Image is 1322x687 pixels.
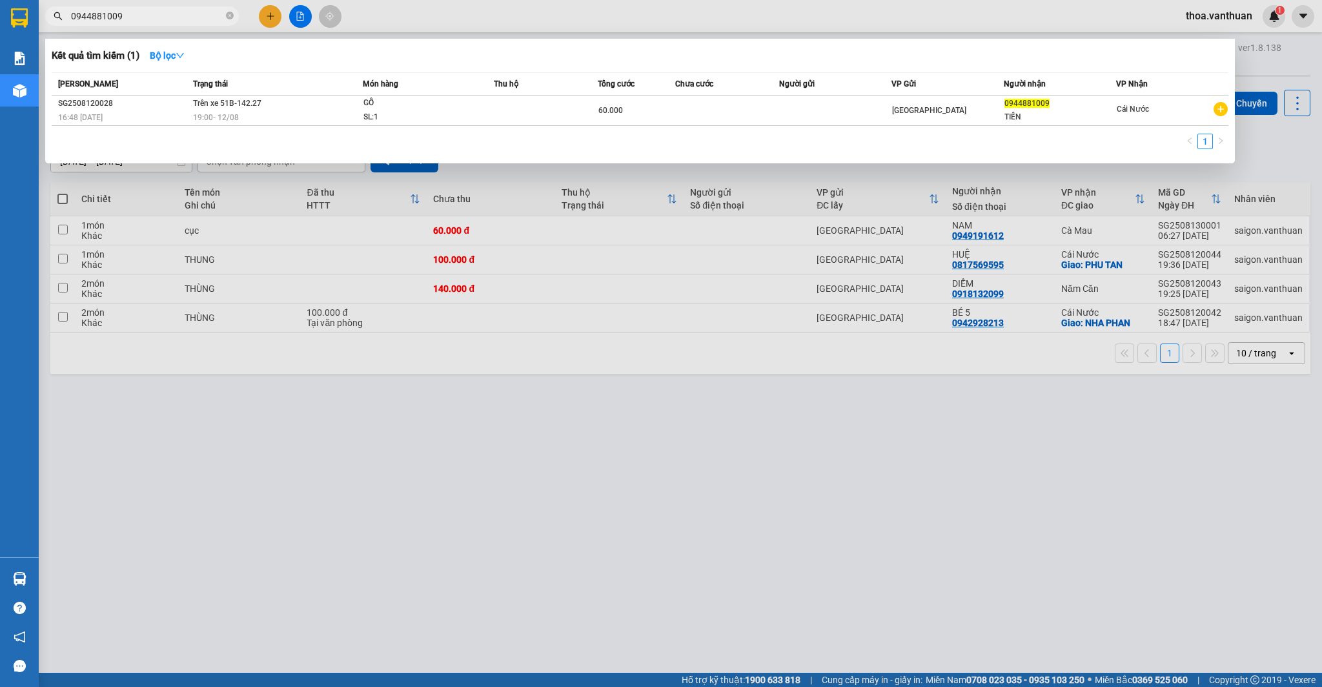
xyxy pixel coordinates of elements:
[193,113,239,122] span: 19:00 - 12/08
[1182,134,1197,149] button: left
[71,9,223,23] input: Tìm tên, số ĐT hoặc mã đơn
[1004,110,1115,124] div: TIẾN
[891,79,916,88] span: VP Gửi
[58,79,118,88] span: [PERSON_NAME]
[226,12,234,19] span: close-circle
[226,10,234,23] span: close-circle
[54,12,63,21] span: search
[1004,79,1046,88] span: Người nhận
[14,602,26,614] span: question-circle
[13,52,26,65] img: solution-icon
[14,660,26,672] span: message
[13,84,26,97] img: warehouse-icon
[1214,102,1228,116] span: plus-circle
[52,49,139,63] h3: Kết quả tìm kiếm ( 1 )
[1198,134,1212,149] a: 1
[1004,99,1050,108] span: 0944881009
[892,106,966,115] span: [GEOGRAPHIC_DATA]
[176,51,185,60] span: down
[598,79,635,88] span: Tổng cước
[1213,134,1228,149] button: right
[58,113,103,122] span: 16:48 [DATE]
[1217,137,1225,145] span: right
[363,110,460,125] div: SL: 1
[1182,134,1197,149] li: Previous Page
[494,79,518,88] span: Thu hộ
[1117,105,1149,114] span: Cái Nước
[139,45,195,66] button: Bộ lọcdown
[363,79,398,88] span: Món hàng
[598,106,623,115] span: 60.000
[14,631,26,643] span: notification
[675,79,713,88] span: Chưa cước
[1197,134,1213,149] li: 1
[779,79,815,88] span: Người gửi
[13,572,26,586] img: warehouse-icon
[1116,79,1148,88] span: VP Nhận
[150,50,185,61] strong: Bộ lọc
[363,96,460,110] div: GỖ
[1213,134,1228,149] li: Next Page
[58,97,189,110] div: SG2508120028
[11,8,28,28] img: logo-vxr
[193,99,261,108] span: Trên xe 51B-142.27
[1186,137,1194,145] span: left
[193,79,228,88] span: Trạng thái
